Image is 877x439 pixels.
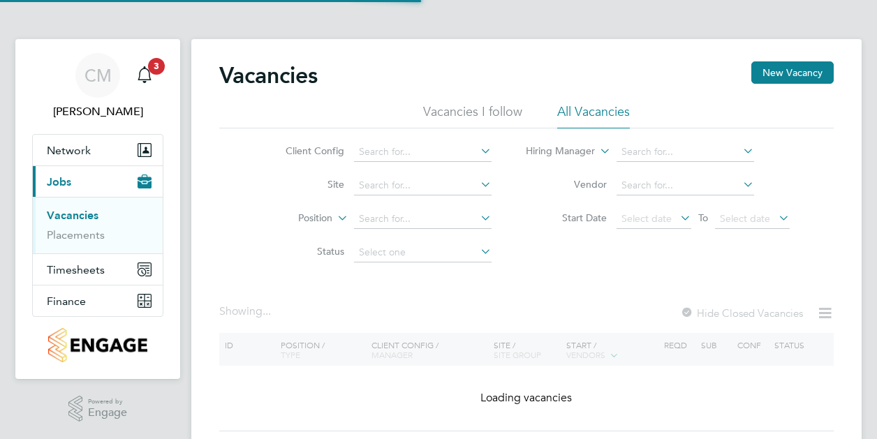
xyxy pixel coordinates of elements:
span: Network [47,144,91,157]
input: Search for... [617,176,754,195]
span: Powered by [88,396,127,408]
span: 3 [148,58,165,75]
span: Engage [88,407,127,419]
h2: Vacancies [219,61,318,89]
input: Search for... [354,142,492,162]
label: Hide Closed Vacancies [680,306,803,320]
input: Search for... [354,176,492,195]
input: Search for... [354,209,492,229]
button: Jobs [33,166,163,197]
label: Status [264,245,344,258]
input: Search for... [617,142,754,162]
li: Vacancies I follow [423,103,522,128]
span: ... [263,304,271,318]
a: Placements [47,228,105,241]
a: Vacancies [47,209,98,222]
li: All Vacancies [557,103,630,128]
span: Select date [720,212,770,225]
span: Craig Milner [32,103,163,120]
a: 3 [131,53,159,98]
label: Position [252,211,332,225]
button: Network [33,135,163,165]
button: Timesheets [33,254,163,285]
span: Jobs [47,175,71,188]
label: Vendor [526,178,607,191]
span: CM [84,66,112,84]
label: Client Config [264,144,344,157]
div: Jobs [33,197,163,253]
span: To [694,209,712,227]
a: CM[PERSON_NAME] [32,53,163,120]
a: Go to home page [32,328,163,362]
span: Select date [621,212,672,225]
a: Powered byEngage [68,396,128,422]
button: Finance [33,285,163,316]
span: Timesheets [47,263,105,276]
nav: Main navigation [15,39,180,379]
div: Showing [219,304,274,319]
label: Site [264,178,344,191]
label: Start Date [526,211,607,224]
button: New Vacancy [751,61,834,84]
img: countryside-properties-logo-retina.png [48,328,147,362]
label: Hiring Manager [515,144,595,158]
span: Finance [47,295,86,308]
input: Select one [354,243,492,262]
